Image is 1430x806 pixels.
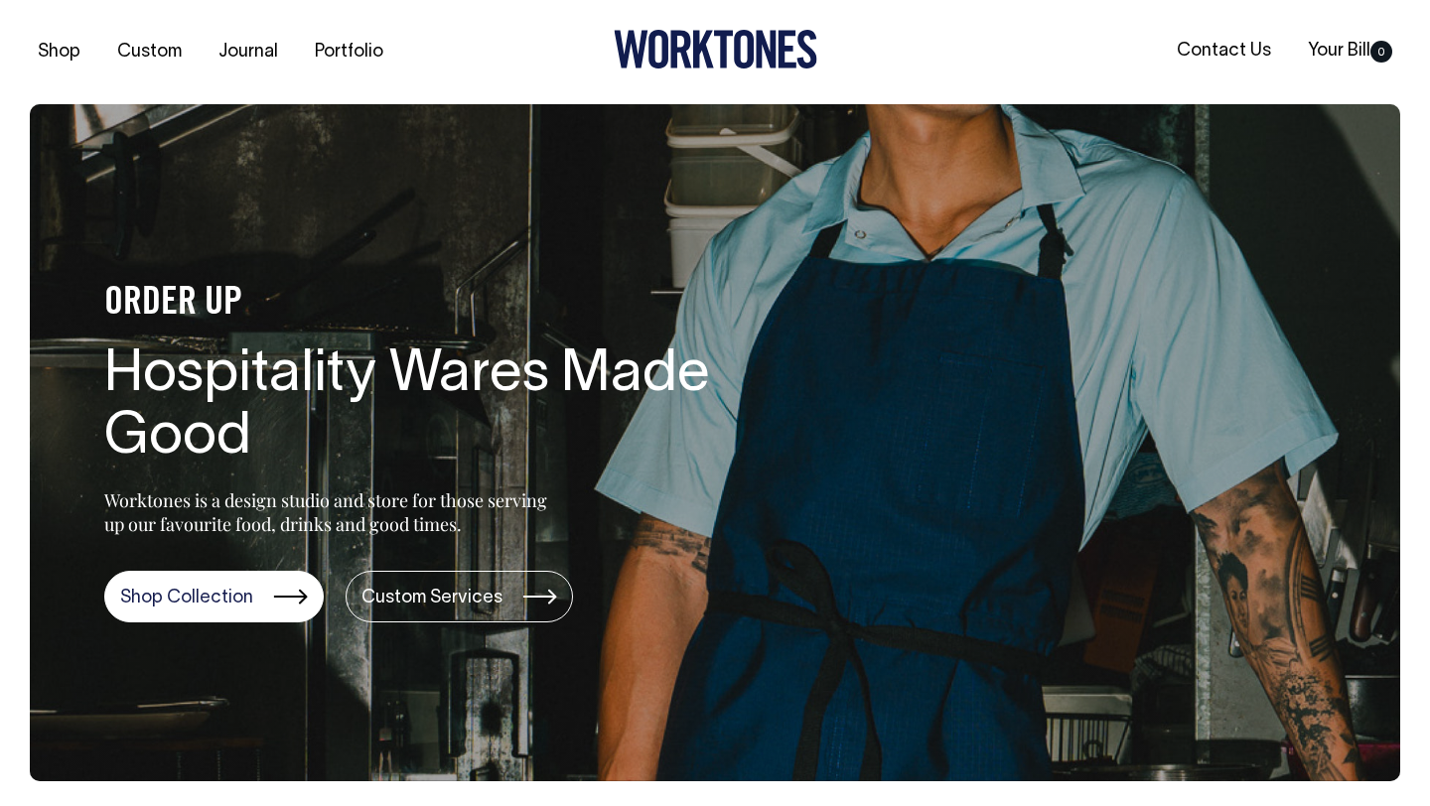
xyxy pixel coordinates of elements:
[30,36,88,68] a: Shop
[1370,41,1392,63] span: 0
[1300,35,1400,67] a: Your Bill0
[104,571,324,622] a: Shop Collection
[109,36,190,68] a: Custom
[104,488,556,536] p: Worktones is a design studio and store for those serving up our favourite food, drinks and good t...
[104,344,740,471] h1: Hospitality Wares Made Good
[1169,35,1279,67] a: Contact Us
[346,571,573,622] a: Custom Services
[307,36,391,68] a: Portfolio
[211,36,286,68] a: Journal
[104,283,740,325] h4: ORDER UP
